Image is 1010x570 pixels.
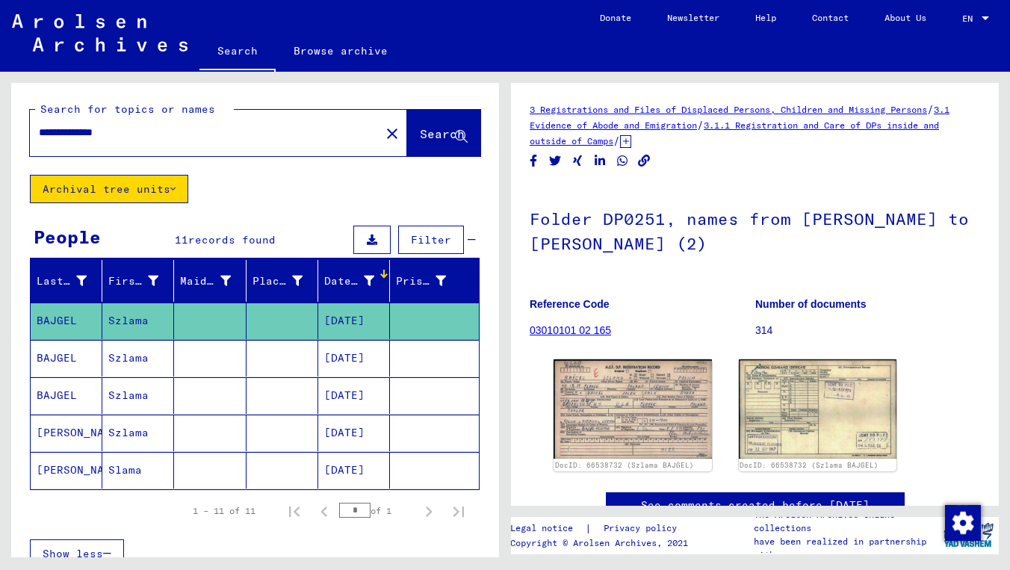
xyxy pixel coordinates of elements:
a: Legal notice [510,521,585,536]
mat-cell: Szlama [102,377,174,414]
mat-header-cell: Place of Birth [247,260,318,302]
div: Place of Birth [252,273,303,289]
button: Share on Facebook [526,152,542,170]
img: yv_logo.png [941,516,997,554]
div: Prisoner # [396,273,446,289]
div: 1 – 11 of 11 [193,504,255,518]
a: Browse archive [276,33,406,69]
button: Search [407,110,480,156]
button: Share on WhatsApp [615,152,631,170]
span: 11 [175,233,188,247]
span: / [613,134,620,147]
img: Zustimmung ändern [945,505,981,541]
mat-cell: [DATE] [318,340,390,377]
button: Last page [444,496,474,526]
mat-header-cell: Last Name [31,260,102,302]
div: People [34,223,101,250]
div: Last Name [37,273,87,289]
div: Maiden Name [180,273,230,289]
button: Archival tree units [30,175,188,203]
b: Reference Code [530,298,610,310]
mat-cell: [DATE] [318,452,390,489]
div: | [510,521,695,536]
mat-icon: close [383,125,401,143]
div: Date of Birth [324,269,393,293]
mat-label: Search for topics or names [40,102,215,116]
mat-header-cell: First Name [102,260,174,302]
mat-cell: BAJGEL [31,340,102,377]
mat-cell: [PERSON_NAME] [31,415,102,451]
button: Filter [398,226,464,254]
span: Search [420,126,465,141]
div: Last Name [37,269,105,293]
p: Copyright © Arolsen Archives, 2021 [510,536,695,550]
div: Place of Birth [252,269,321,293]
a: DocID: 66538732 (Szlama BAJGEL) [555,461,694,469]
div: Zustimmung ändern [944,504,980,540]
a: DocID: 66538732 (Szlama BAJGEL) [740,461,879,469]
b: Number of documents [755,298,867,310]
p: 314 [755,323,980,338]
div: First Name [108,269,177,293]
p: The Arolsen Archives online collections [754,508,938,535]
div: Prisoner # [396,269,465,293]
a: Search [199,33,276,72]
a: Privacy policy [592,521,695,536]
div: Date of Birth [324,273,374,289]
button: Previous page [309,496,339,526]
a: See comments created before [DATE] [641,498,870,513]
button: First page [279,496,309,526]
a: 03010101 02 165 [530,324,611,336]
span: Show less [43,547,103,560]
h1: Folder DP0251, names from [PERSON_NAME] to [PERSON_NAME] (2) [530,185,980,275]
a: 3.1.1 Registration and Care of DPs inside and outside of Camps [530,120,939,146]
button: Share on LinkedIn [592,152,608,170]
button: Next page [414,496,444,526]
mat-header-cell: Maiden Name [174,260,246,302]
mat-cell: [PERSON_NAME] [31,452,102,489]
div: Maiden Name [180,269,249,293]
mat-cell: BAJGEL [31,377,102,414]
span: records found [188,233,276,247]
mat-cell: [DATE] [318,303,390,339]
button: Show less [30,539,124,568]
button: Clear [377,118,407,148]
span: / [927,102,934,116]
button: Share on Twitter [548,152,563,170]
span: / [697,118,704,131]
p: have been realized in partnership with [754,535,938,562]
mat-cell: Szlama [102,415,174,451]
mat-cell: BAJGEL [31,303,102,339]
mat-cell: [DATE] [318,415,390,451]
a: 3 Registrations and Files of Displaced Persons, Children and Missing Persons [530,104,927,115]
mat-header-cell: Date of Birth [318,260,390,302]
mat-header-cell: Prisoner # [390,260,479,302]
mat-cell: Slama [102,452,174,489]
mat-cell: Szlama [102,303,174,339]
mat-cell: Szlama [102,340,174,377]
button: Share on Xing [570,152,586,170]
img: 001.jpg [554,359,712,459]
mat-cell: [DATE] [318,377,390,414]
mat-select-trigger: EN [962,13,973,24]
span: Filter [411,233,451,247]
div: First Name [108,273,158,289]
img: 002.jpg [739,359,897,459]
img: Arolsen_neg.svg [12,14,188,52]
button: Copy link [636,152,652,170]
div: of 1 [339,504,414,518]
